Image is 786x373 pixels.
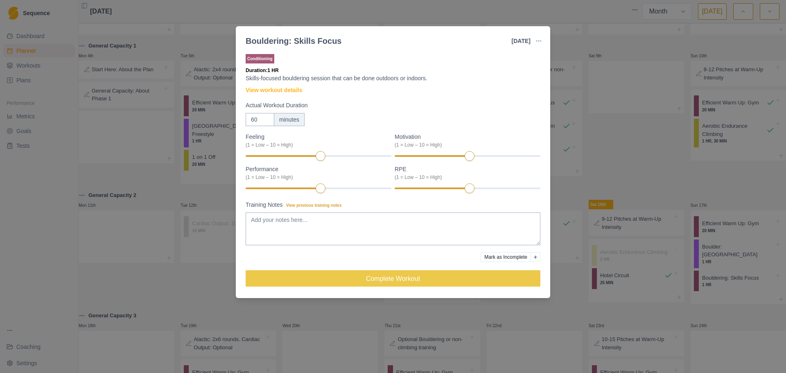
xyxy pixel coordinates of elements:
[395,141,535,149] div: (1 = Low – 10 = High)
[246,101,535,110] label: Actual Workout Duration
[246,86,302,95] a: View workout details
[246,201,535,209] label: Training Notes
[246,141,386,149] div: (1 = Low – 10 = High)
[274,113,305,126] div: minutes
[481,252,531,262] button: Mark as Incomplete
[246,165,386,181] label: Performance
[246,133,386,149] label: Feeling
[395,174,535,181] div: (1 = Low – 10 = High)
[395,133,535,149] label: Motivation
[246,54,274,63] p: Conditioning
[531,252,540,262] button: Add reason
[246,270,540,287] button: Complete Workout
[395,165,535,181] label: RPE
[246,35,341,47] div: Bouldering: Skills Focus
[246,67,540,74] p: Duration: 1 HR
[512,37,531,45] p: [DATE]
[246,174,386,181] div: (1 = Low – 10 = High)
[246,74,540,83] p: Skills-focused bouldering session that can be done outdoors or indoors.
[286,203,342,208] span: View previous training notes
